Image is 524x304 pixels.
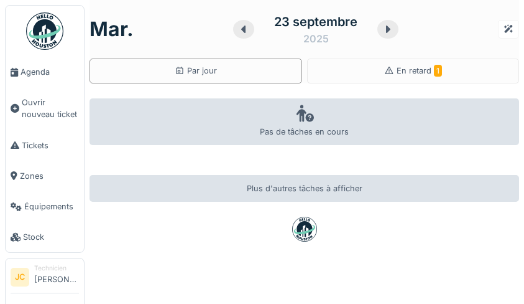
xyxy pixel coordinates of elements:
span: Ouvrir nouveau ticket [22,97,79,120]
div: 2025 [303,31,329,46]
div: Technicien [34,264,79,273]
h1: mar. [90,17,134,41]
a: Équipements [6,191,84,222]
div: Plus d'autres tâches à afficher [90,175,519,202]
div: Pas de tâches en cours [90,98,519,145]
span: Agenda [21,66,79,78]
img: badge-BVDL4wpA.svg [292,217,317,242]
li: [PERSON_NAME] [34,264,79,290]
a: Ouvrir nouveau ticket [6,87,84,130]
span: Zones [20,170,79,182]
a: Stock [6,222,84,252]
span: 1 [434,65,442,77]
a: Agenda [6,57,84,87]
img: Badge_color-CXgf-gQk.svg [26,12,63,50]
a: JC Technicien[PERSON_NAME] [11,264,79,293]
span: Équipements [24,201,79,212]
span: Stock [23,231,79,243]
div: Par jour [175,65,217,77]
li: JC [11,268,29,287]
a: Zones [6,161,84,191]
span: Tickets [22,140,79,151]
a: Tickets [6,130,84,161]
span: En retard [397,66,442,75]
div: 23 septembre [274,12,357,31]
